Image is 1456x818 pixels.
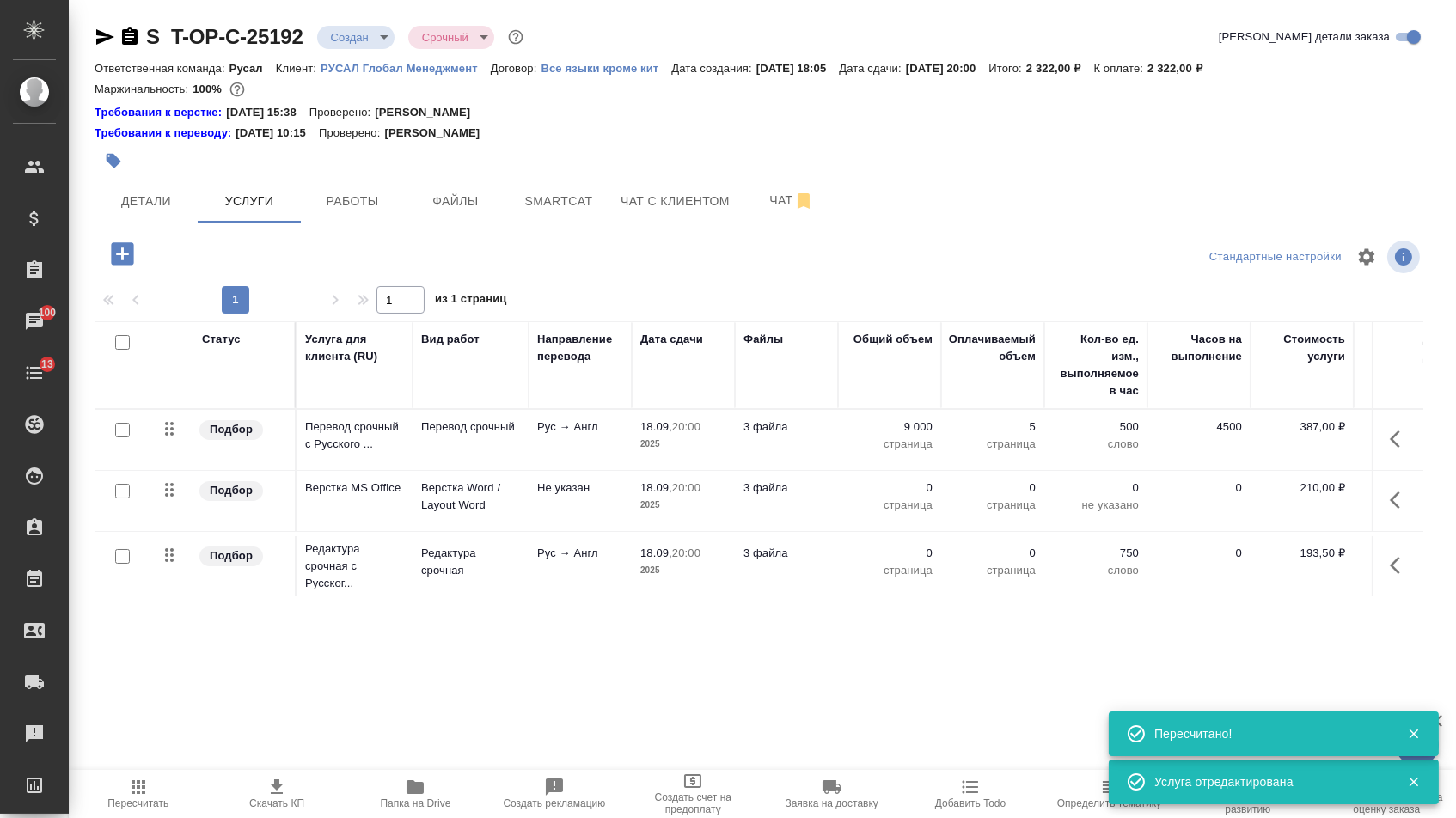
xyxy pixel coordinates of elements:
button: Создать рекламацию [485,770,623,818]
p: [DATE] 18:05 [756,62,840,75]
p: Итого: [988,62,1025,75]
span: Добавить Todo [935,797,1006,809]
p: К оплате: [1093,62,1147,75]
div: Кол-во ед. изм., выполняемое в час [1053,331,1139,400]
p: [PERSON_NAME] [384,125,492,142]
p: страница [950,436,1036,453]
div: Направление перевода [537,331,623,365]
span: 13 [31,356,64,373]
p: 2025 [640,436,726,453]
div: Статус [202,331,241,348]
span: Настроить таблицу [1346,236,1387,278]
span: Smartcat [517,191,600,212]
span: Файлы [414,191,497,212]
p: страница [950,562,1036,579]
p: [DATE] 20:00 [906,62,989,75]
p: Подбор [210,482,253,499]
div: split button [1205,244,1346,271]
p: страница [950,497,1036,514]
span: Создать счет на предоплату [634,791,752,815]
button: Определить тематику [1040,770,1178,818]
div: Нажми, чтобы открыть папку с инструкцией [95,125,236,142]
button: Скопировать ссылку для ЯМессенджера [95,27,115,47]
p: 2 322,00 ₽ [1026,62,1094,75]
span: [PERSON_NAME] детали заказа [1219,28,1390,46]
p: 0 [950,479,1036,497]
p: 2025 [640,562,726,579]
span: Чат с клиентом [621,191,730,212]
a: Все языки кроме кит [541,60,671,75]
p: 210,00 ₽ [1259,479,1345,497]
p: Рус → Англ [537,545,623,562]
p: Проверено: [309,104,376,121]
div: Услуга отредактирована [1154,773,1381,791]
p: 18.09, [640,420,672,433]
button: Добавить Todo [901,770,1039,818]
span: Чат [750,190,833,211]
p: не указано [1053,497,1139,514]
button: Показать кнопки [1380,545,1421,586]
p: 3 файла [743,418,829,436]
button: 0.00 RUB; [226,78,248,101]
button: Пересчитать [69,770,207,818]
p: Маржинальность: [95,82,193,95]
div: Общий объем [853,331,933,348]
div: Создан [317,26,395,49]
span: Детали [105,191,187,212]
p: 0 % [1362,479,1448,497]
p: Верстка MS Office [305,479,404,497]
p: 100% [193,82,226,95]
div: Скидка / наценка [1362,331,1448,365]
p: 20:00 [672,481,700,494]
div: Услуга для клиента (RU) [305,331,404,365]
span: Пересчитать [107,797,168,809]
div: Часов на выполнение [1156,331,1242,365]
p: страница [847,497,933,514]
div: Оплачиваемый объем [949,331,1036,365]
p: 0 [1053,479,1139,497]
td: 0 [1147,471,1251,531]
div: Файлы [743,331,783,348]
button: Создан [326,30,374,45]
p: Договор: [491,62,541,75]
button: Закрыть [1396,726,1431,742]
button: Добавить услугу [99,236,146,272]
p: страница [847,562,933,579]
button: Закрыть [1396,774,1431,790]
button: Показать кнопки [1380,418,1421,460]
div: Создан [408,26,494,49]
p: 0 [847,479,933,497]
a: S_T-OP-C-25192 [146,25,303,48]
span: Папка на Drive [381,797,451,809]
p: Все языки кроме кит [541,62,671,75]
div: Пересчитано! [1154,725,1381,742]
p: Верстка Word / Layout Word [421,479,520,514]
p: [DATE] 10:15 [236,125,319,142]
div: Нажми, чтобы открыть папку с инструкцией [95,104,226,121]
p: Дата сдачи: [839,62,905,75]
button: Заявка на доставку [762,770,901,818]
p: 0 [847,545,933,562]
p: 3 файла [743,545,829,562]
p: 0 % [1362,418,1448,436]
span: Определить тематику [1057,797,1161,809]
p: Перевод срочный [421,418,520,436]
span: из 1 страниц [435,289,507,314]
div: Стоимость услуги [1259,331,1345,365]
p: Подбор [210,547,253,565]
p: 20:00 [672,420,700,433]
p: 9 000 [847,418,933,436]
button: Доп статусы указывают на важность/срочность заказа [505,26,527,48]
p: 0 % [1362,545,1448,562]
p: Редактура срочная с Русског... [305,540,404,592]
p: 193,50 ₽ [1259,545,1345,562]
span: 100 [28,304,67,321]
p: 18.09, [640,481,672,494]
button: Срочный [417,30,474,45]
span: Создать рекламацию [503,797,605,809]
p: 2025 [640,497,726,514]
p: [PERSON_NAME] [375,104,483,121]
span: Скачать КП [249,797,304,809]
p: 20:00 [672,546,700,559]
p: слово [1053,562,1139,579]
